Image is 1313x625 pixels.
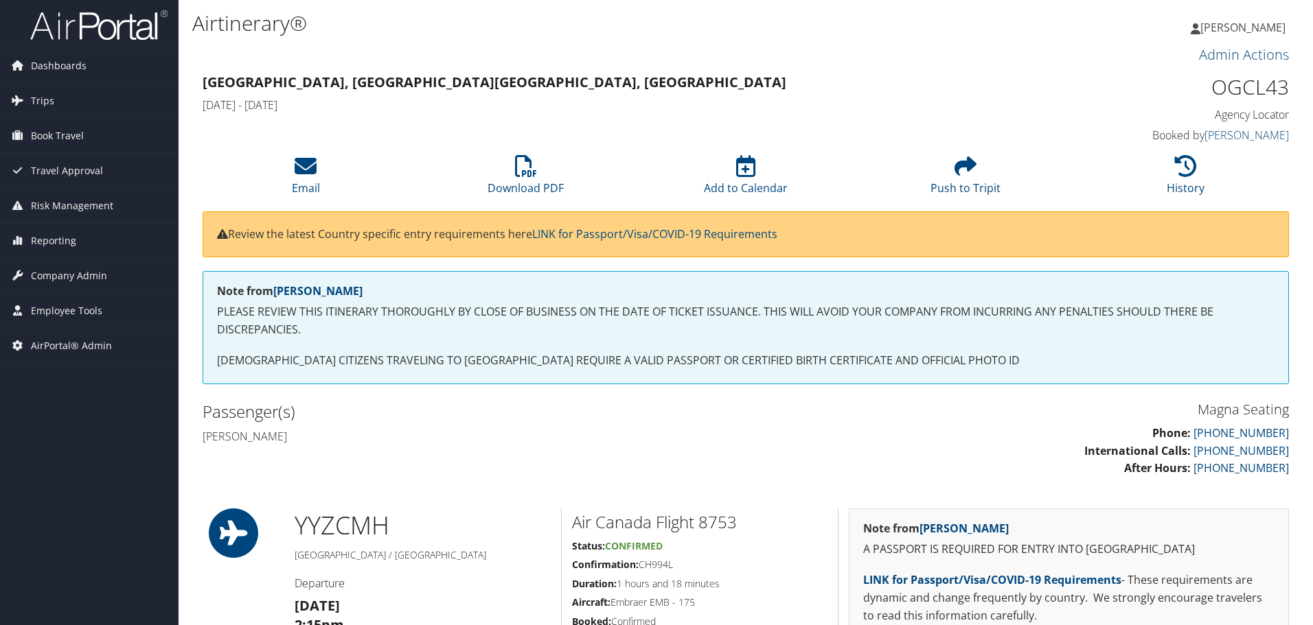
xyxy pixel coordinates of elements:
h4: Departure [295,576,551,591]
a: Download PDF [488,163,564,196]
h1: YYZ CMH [295,508,551,543]
h5: [GEOGRAPHIC_DATA] / [GEOGRAPHIC_DATA] [295,548,551,562]
a: [PERSON_NAME] [1204,128,1289,143]
span: [PERSON_NAME] [1200,20,1286,35]
span: Reporting [31,224,76,258]
a: [PHONE_NUMBER] [1194,460,1289,475]
span: Confirmed [605,539,663,552]
p: A PASSPORT IS REQUIRED FOR ENTRY INTO [GEOGRAPHIC_DATA] [863,541,1275,558]
strong: Duration: [572,577,617,590]
strong: [GEOGRAPHIC_DATA], [GEOGRAPHIC_DATA] [GEOGRAPHIC_DATA], [GEOGRAPHIC_DATA] [203,73,786,91]
a: LINK for Passport/Visa/COVID-19 Requirements [532,226,777,241]
strong: Phone: [1152,425,1191,440]
a: Push to Tripit [930,163,1001,196]
img: airportal-logo.png [30,9,168,41]
span: Travel Approval [31,154,103,188]
h5: 1 hours and 18 minutes [572,577,827,591]
h5: Embraer EMB - 175 [572,595,827,609]
strong: Status: [572,539,605,552]
p: - These requirements are dynamic and change frequently by country. We strongly encourage traveler... [863,571,1275,624]
span: Employee Tools [31,294,102,328]
h2: Passenger(s) [203,400,735,423]
span: Company Admin [31,259,107,293]
strong: [DATE] [295,596,340,615]
h4: Booked by [1033,128,1289,143]
strong: Aircraft: [572,595,610,609]
a: History [1167,163,1204,196]
a: [PERSON_NAME] [920,521,1009,536]
a: Email [292,163,320,196]
span: Book Travel [31,119,84,153]
h2: Air Canada Flight 8753 [572,510,827,534]
h1: Airtinerary® [192,9,930,38]
p: PLEASE REVIEW THIS ITINERARY THOROUGHLY BY CLOSE OF BUSINESS ON THE DATE OF TICKET ISSUANCE. THIS... [217,303,1275,338]
a: [PERSON_NAME] [273,283,363,298]
p: [DEMOGRAPHIC_DATA] CITIZENS TRAVELING TO [GEOGRAPHIC_DATA] REQUIRE A VALID PASSPORT OR CERTIFIED ... [217,352,1275,370]
strong: After Hours: [1124,460,1191,475]
a: LINK for Passport/Visa/COVID-19 Requirements [863,572,1121,587]
h5: CH994L [572,558,827,571]
a: Admin Actions [1199,45,1289,64]
strong: Confirmation: [572,558,639,571]
h3: Magna Seating [756,400,1289,419]
span: Trips [31,84,54,118]
a: [PERSON_NAME] [1191,7,1299,48]
strong: Note from [863,521,1009,536]
p: Review the latest Country specific entry requirements here [217,226,1275,244]
h1: OGCL43 [1033,73,1289,102]
a: [PHONE_NUMBER] [1194,425,1289,440]
a: Add to Calendar [704,163,788,196]
h4: Agency Locator [1033,107,1289,122]
span: Dashboards [31,49,87,83]
h4: [PERSON_NAME] [203,429,735,444]
h4: [DATE] - [DATE] [203,97,1012,113]
span: AirPortal® Admin [31,329,112,363]
strong: Note from [217,283,363,298]
a: [PHONE_NUMBER] [1194,443,1289,458]
span: Risk Management [31,189,113,223]
strong: International Calls: [1084,443,1191,458]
